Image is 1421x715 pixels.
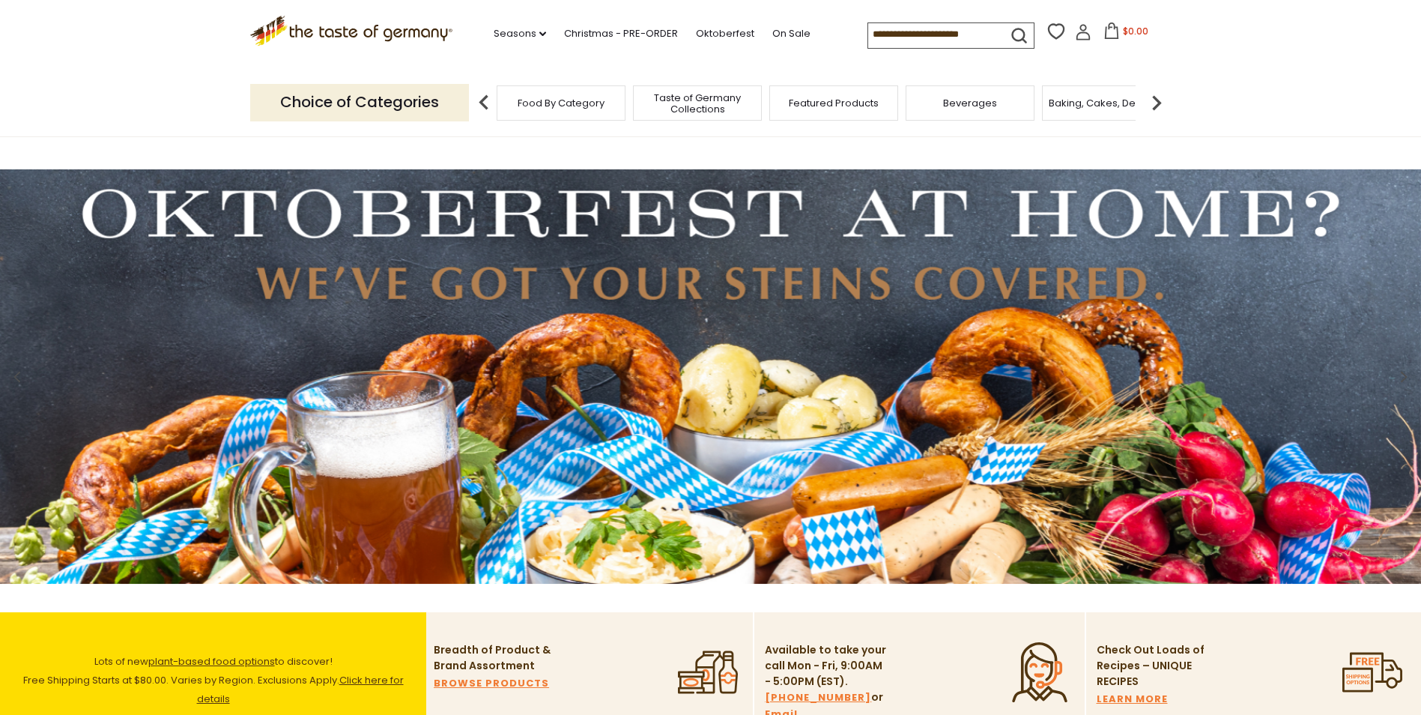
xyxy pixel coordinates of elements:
img: next arrow [1142,88,1172,118]
a: Oktoberfest [696,25,754,42]
a: Click here for details [197,673,404,706]
a: Featured Products [789,97,879,109]
p: Breadth of Product & Brand Assortment [434,642,557,674]
span: Lots of new to discover! Free Shipping Starts at $80.00. Varies by Region. Exclusions Apply. [23,654,404,706]
p: Check Out Loads of Recipes – UNIQUE RECIPES [1097,642,1205,690]
img: previous arrow [469,88,499,118]
a: Seasons [494,25,546,42]
p: Choice of Categories [250,84,469,121]
a: Baking, Cakes, Desserts [1049,97,1165,109]
button: $0.00 [1094,22,1158,45]
a: LEARN MORE [1097,691,1168,708]
a: Taste of Germany Collections [637,92,757,115]
a: plant-based food options [148,654,275,669]
span: $0.00 [1123,25,1148,37]
a: [PHONE_NUMBER] [765,690,871,706]
a: BROWSE PRODUCTS [434,675,549,692]
a: Beverages [943,97,997,109]
a: Food By Category [518,97,605,109]
a: On Sale [772,25,811,42]
a: Christmas - PRE-ORDER [564,25,678,42]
